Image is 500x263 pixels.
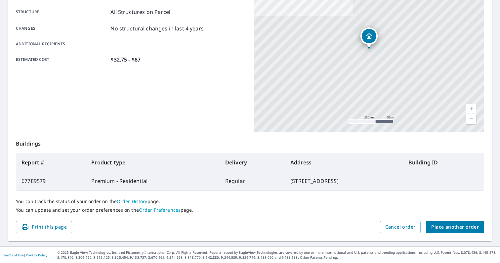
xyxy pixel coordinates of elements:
[3,253,24,257] a: Terms of Use
[16,172,86,190] td: 67789579
[110,8,170,16] p: All Structures on Parcel
[26,253,47,257] a: Privacy Policy
[16,207,484,213] p: You can update and set your order preferences on the page.
[16,56,108,64] p: Estimated cost
[139,207,181,213] a: Order Preferences
[110,24,204,32] p: No structural changes in last 4 years
[16,221,72,233] button: Print this page
[220,153,285,172] th: Delivery
[380,221,421,233] button: Cancel order
[117,198,147,204] a: Order History
[16,8,108,16] p: Structure
[16,24,108,32] p: Changes
[285,172,403,190] td: [STREET_ADDRESS]
[3,253,47,257] p: |
[16,153,86,172] th: Report #
[426,221,484,233] button: Place another order
[16,132,484,153] p: Buildings
[21,223,67,231] span: Print this page
[220,172,285,190] td: Regular
[110,56,141,64] p: $32.75 - $87
[86,172,220,190] td: Premium - Residential
[431,223,479,231] span: Place another order
[86,153,220,172] th: Product type
[385,223,416,231] span: Cancel order
[466,104,476,114] a: Current Level 17, Zoom In
[466,114,476,124] a: Current Level 17, Zoom Out
[360,27,378,48] div: Dropped pin, building 1, Residential property, 71 Sipprelle Dr Parachute, CO 81635
[403,153,484,172] th: Building ID
[16,41,108,47] p: Additional recipients
[285,153,403,172] th: Address
[16,198,484,204] p: You can track the status of your order on the page.
[57,250,497,260] p: © 2025 Eagle View Technologies, Inc. and Pictometry International Corp. All Rights Reserved. Repo...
